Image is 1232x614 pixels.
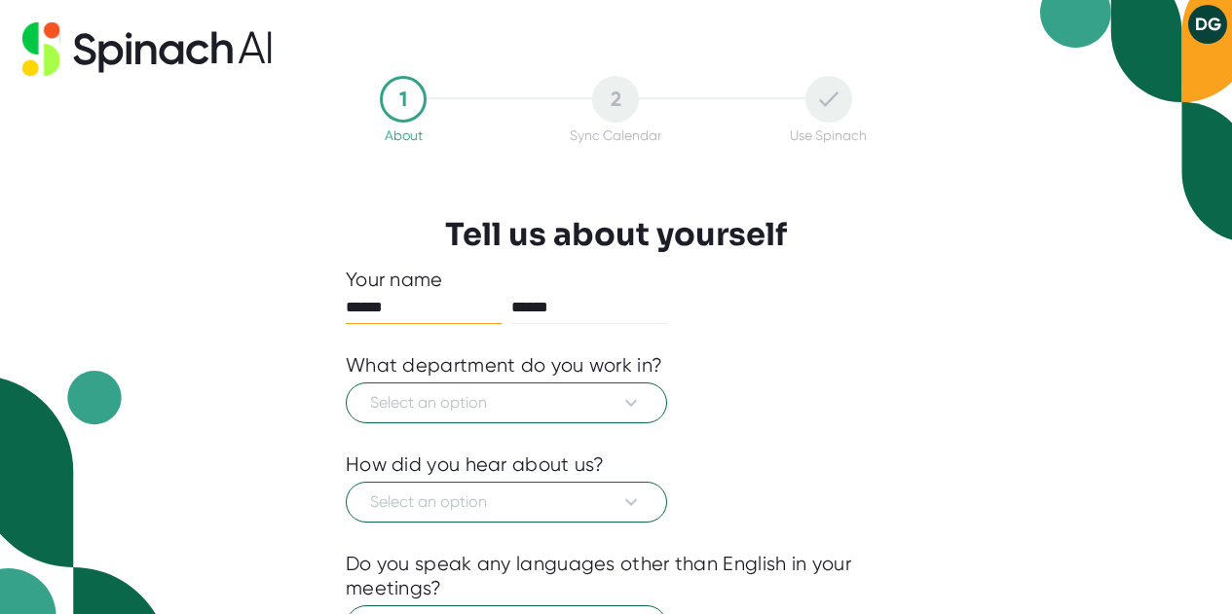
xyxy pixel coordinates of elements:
span: Select an option [370,490,643,514]
button: Select an option [346,482,667,523]
div: What department do you work in? [346,353,662,378]
div: Your name [346,268,886,292]
h3: Tell us about yourself [445,216,787,253]
div: About [385,127,423,143]
div: 1 [380,76,427,123]
span: Select an option [370,391,643,415]
button: Select an option [346,382,667,423]
div: Use Spinach [790,127,867,143]
div: How did you hear about us? [346,452,605,477]
div: Do you speak any languages other than English in your meetings? [346,552,886,600]
div: Sync Calendar [570,127,661,143]
button: DG [1188,5,1227,44]
div: 2 [592,76,639,123]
